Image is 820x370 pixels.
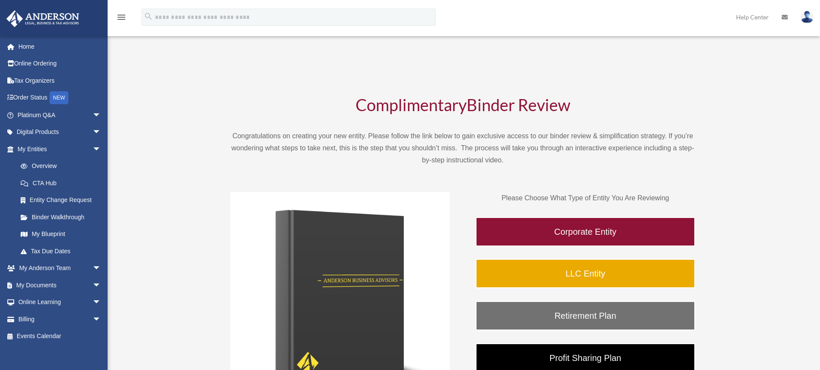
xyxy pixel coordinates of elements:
[6,38,114,55] a: Home
[230,130,695,166] p: Congratulations on creating your new entity. Please follow the link below to gain exclusive acces...
[6,294,114,311] a: Online Learningarrow_drop_down
[356,95,467,115] span: Complimentary
[6,277,114,294] a: My Documentsarrow_drop_down
[476,192,695,204] p: Please Choose What Type of Entity You Are Reviewing
[476,259,695,288] a: LLC Entity
[12,208,110,226] a: Binder Walkthrough
[6,124,114,141] a: Digital Productsarrow_drop_down
[116,15,127,22] a: menu
[12,192,114,209] a: Entity Change Request
[93,311,110,328] span: arrow_drop_down
[144,12,153,21] i: search
[6,311,114,328] a: Billingarrow_drop_down
[12,174,114,192] a: CTA Hub
[116,12,127,22] i: menu
[93,124,110,141] span: arrow_drop_down
[6,260,114,277] a: My Anderson Teamarrow_drop_down
[6,72,114,89] a: Tax Organizers
[6,140,114,158] a: My Entitiesarrow_drop_down
[12,158,114,175] a: Overview
[467,95,570,115] span: Binder Review
[93,106,110,124] span: arrow_drop_down
[476,301,695,330] a: Retirement Plan
[93,294,110,311] span: arrow_drop_down
[801,11,814,23] img: User Pic
[12,243,114,260] a: Tax Due Dates
[4,10,82,27] img: Anderson Advisors Platinum Portal
[6,106,114,124] a: Platinum Q&Aarrow_drop_down
[93,260,110,277] span: arrow_drop_down
[476,217,695,246] a: Corporate Entity
[12,226,114,243] a: My Blueprint
[6,55,114,72] a: Online Ordering
[6,328,114,345] a: Events Calendar
[93,140,110,158] span: arrow_drop_down
[50,91,68,104] div: NEW
[6,89,114,107] a: Order StatusNEW
[93,277,110,294] span: arrow_drop_down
